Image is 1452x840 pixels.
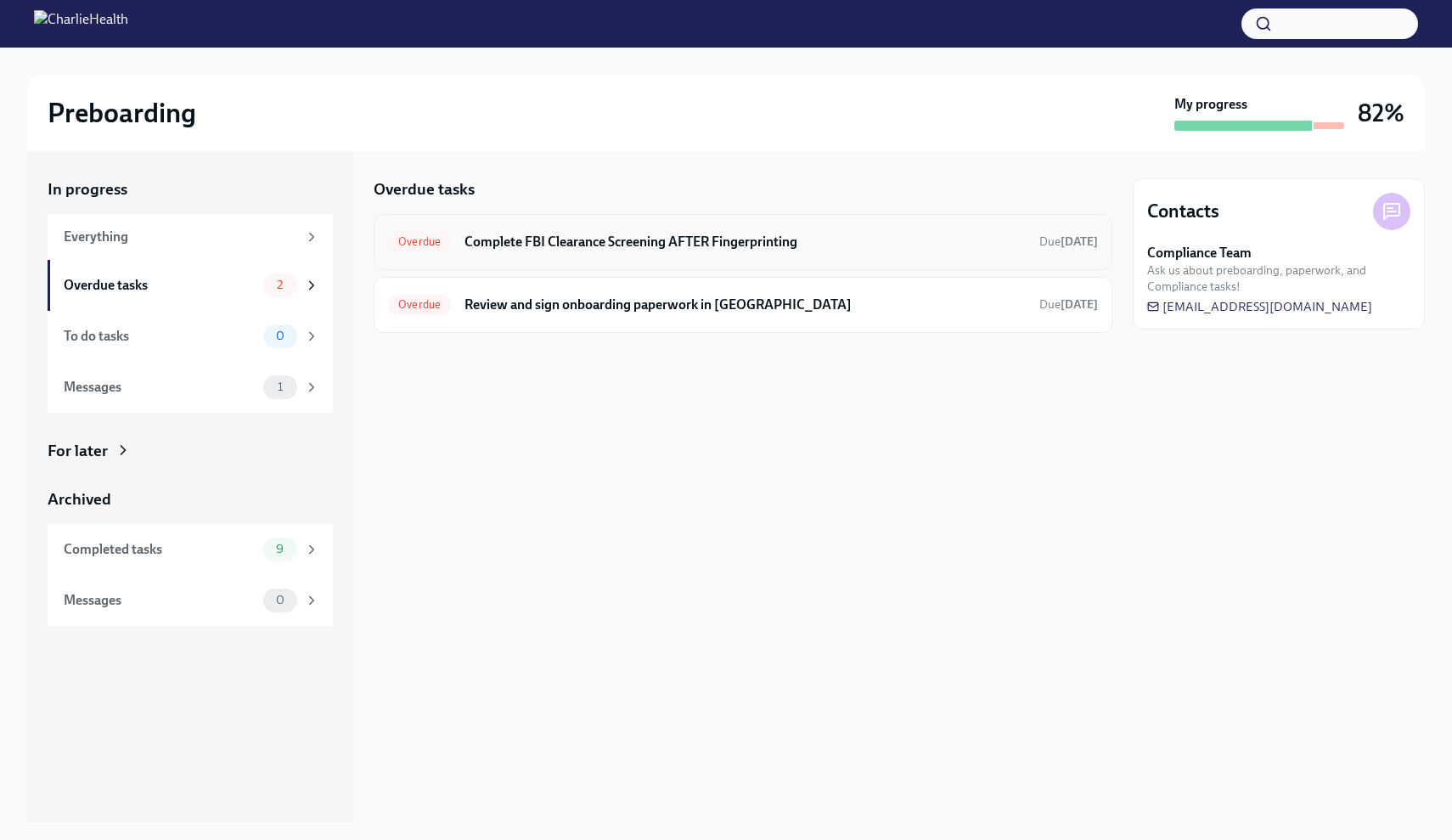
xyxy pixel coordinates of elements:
strong: Compliance Team [1147,244,1252,262]
a: In progress [48,178,333,200]
div: Messages [64,378,256,397]
strong: [DATE] [1061,297,1098,312]
a: Completed tasks9 [48,524,333,575]
strong: [DATE] [1061,234,1098,249]
strong: My progress [1174,95,1247,114]
span: 0 [266,330,295,342]
a: For later [48,440,333,462]
a: Overdue tasks2 [48,260,333,311]
span: Overdue [388,235,451,248]
a: OverdueReview and sign onboarding paperwork in [GEOGRAPHIC_DATA]Due[DATE] [388,291,1098,319]
h6: Review and sign onboarding paperwork in [GEOGRAPHIC_DATA] [464,296,1026,314]
a: Archived [48,488,333,510]
a: [EMAIL_ADDRESS][DOMAIN_NAME] [1147,298,1372,315]
h5: Overdue tasks [374,178,475,200]
span: Due [1039,297,1098,312]
div: To do tasks [64,327,256,346]
span: September 7th, 2025 09:00 [1039,296,1098,313]
a: To do tasks0 [48,311,333,362]
h3: 82% [1358,98,1404,128]
div: Messages [64,591,256,610]
h6: Complete FBI Clearance Screening AFTER Fingerprinting [464,233,1026,251]
span: 1 [267,381,293,393]
span: Ask us about preboarding, paperwork, and Compliance tasks! [1147,262,1410,295]
span: 2 [267,279,293,291]
span: September 7th, 2025 09:00 [1039,234,1098,250]
img: CharlieHealth [34,10,128,37]
h4: Contacts [1147,199,1219,224]
a: OverdueComplete FBI Clearance Screening AFTER FingerprintingDue[DATE] [388,228,1098,256]
a: Everything [48,214,333,260]
a: Messages0 [48,575,333,626]
span: Overdue [388,298,451,311]
div: Completed tasks [64,540,256,559]
div: Everything [64,228,297,246]
div: For later [48,440,108,462]
span: 0 [266,594,295,606]
a: Messages1 [48,362,333,413]
span: 9 [266,543,294,555]
div: Overdue tasks [64,276,256,295]
span: Due [1039,234,1098,249]
h2: Preboarding [48,96,196,130]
